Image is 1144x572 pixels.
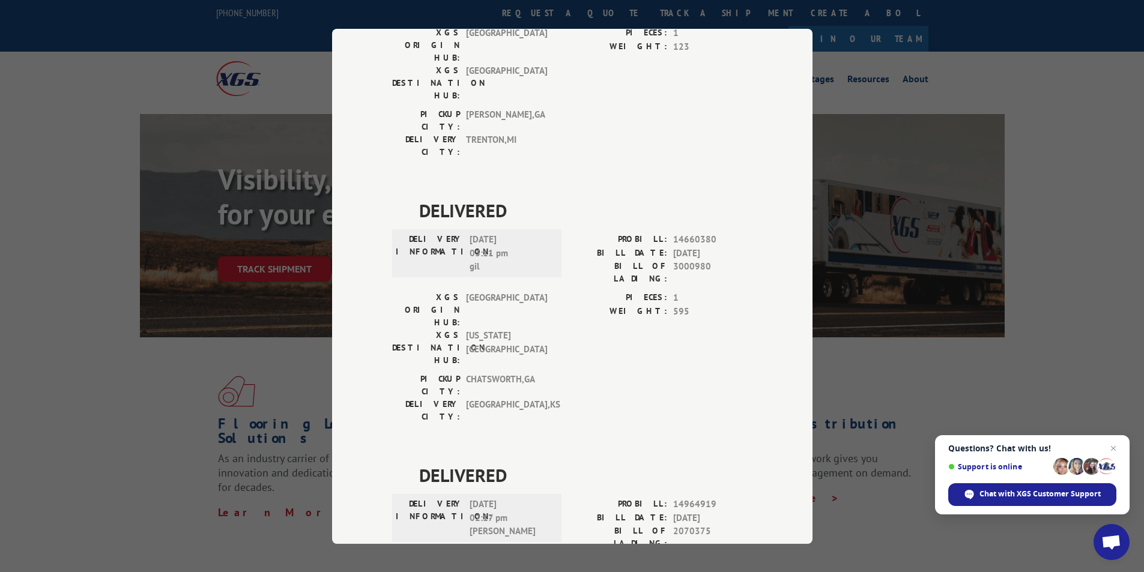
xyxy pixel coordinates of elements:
span: Questions? Chat with us! [948,444,1116,453]
label: WEIGHT: [572,304,667,318]
span: [DATE] 02:17 pm [PERSON_NAME] [470,498,551,538]
span: Support is online [948,462,1049,471]
span: [DATE] [673,246,752,260]
label: WEIGHT: [572,40,667,53]
span: [GEOGRAPHIC_DATA] [466,291,547,329]
span: Close chat [1106,441,1121,456]
span: CHATSWORTH , GA [466,373,547,398]
label: BILL DATE: [572,246,667,260]
label: PICKUP CITY: [392,108,460,133]
label: XGS ORIGIN HUB: [392,291,460,329]
label: DELIVERY CITY: [392,133,460,158]
span: 3000980 [673,260,752,285]
span: [US_STATE][GEOGRAPHIC_DATA] [466,329,547,367]
span: [GEOGRAPHIC_DATA] [466,26,547,64]
div: Open chat [1094,524,1130,560]
span: 123 [673,40,752,53]
label: XGS ORIGIN HUB: [392,26,460,64]
span: DELIVERED [419,197,752,224]
label: PIECES: [572,291,667,305]
label: PROBILL: [572,498,667,511]
span: 14964919 [673,498,752,511]
label: PIECES: [572,26,667,40]
span: 2070375 [673,525,752,550]
span: Chat with XGS Customer Support [979,489,1101,499]
label: DELIVERY INFORMATION: [396,498,464,538]
span: [PERSON_NAME] , GA [466,108,547,133]
label: BILL OF LADING: [572,260,667,285]
label: BILL OF LADING: [572,525,667,550]
label: PICKUP CITY: [392,373,460,398]
label: XGS DESTINATION HUB: [392,64,460,102]
span: 595 [673,304,752,318]
span: 14660380 [673,233,752,247]
span: [GEOGRAPHIC_DATA] [466,64,547,102]
span: DELIVERED [419,462,752,489]
label: BILL DATE: [572,511,667,525]
span: TRENTON , MI [466,133,547,158]
span: [DATE] 03:11 pm gil [470,233,551,274]
span: 1 [673,291,752,305]
label: DELIVERY INFORMATION: [396,233,464,274]
label: XGS DESTINATION HUB: [392,329,460,367]
label: PROBILL: [572,233,667,247]
span: 1 [673,26,752,40]
div: Chat with XGS Customer Support [948,483,1116,506]
span: [GEOGRAPHIC_DATA] , KS [466,398,547,423]
span: [DATE] [673,511,752,525]
label: DELIVERY CITY: [392,398,460,423]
